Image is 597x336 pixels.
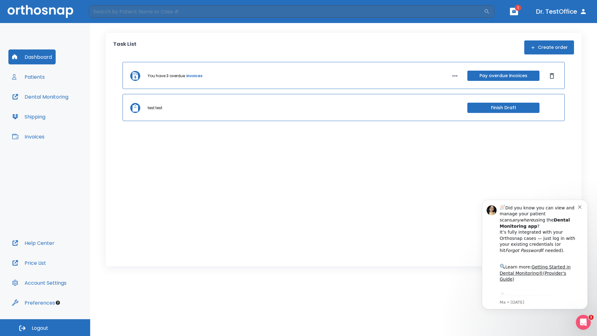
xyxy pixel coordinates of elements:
[89,5,484,18] input: Search by Patient Name or Case #
[524,40,574,54] button: Create order
[515,5,521,11] span: 1
[105,13,110,18] button: Dismiss notification
[8,236,58,250] button: Help Center
[8,49,56,64] button: Dashboard
[148,105,162,111] p: test test
[576,315,591,330] iframe: Intercom live chat
[27,101,105,133] div: Download the app: | ​ Let us know if you need help getting started!
[8,275,70,290] button: Account Settings
[8,129,48,144] button: Invoices
[27,109,105,115] p: Message from Ma, sent 2w ago
[148,73,185,79] p: You have 3 overdue
[8,89,72,104] button: Dental Monitoring
[547,71,557,81] button: Dismiss
[8,69,49,84] button: Patients
[8,109,49,124] button: Shipping
[55,300,61,306] div: Tooltip anchor
[7,5,73,18] img: Orthosnap
[113,40,137,54] p: Task List
[32,325,48,332] span: Logout
[8,255,50,270] button: Price List
[8,295,59,310] button: Preferences
[467,103,539,113] button: Finish Draft
[473,190,597,319] iframe: Intercom notifications message
[27,103,82,114] a: App Store
[534,6,590,17] button: Dr. TestOffice
[467,71,539,81] button: Pay overdue invoices
[589,315,594,320] span: 1
[186,73,202,79] a: invoices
